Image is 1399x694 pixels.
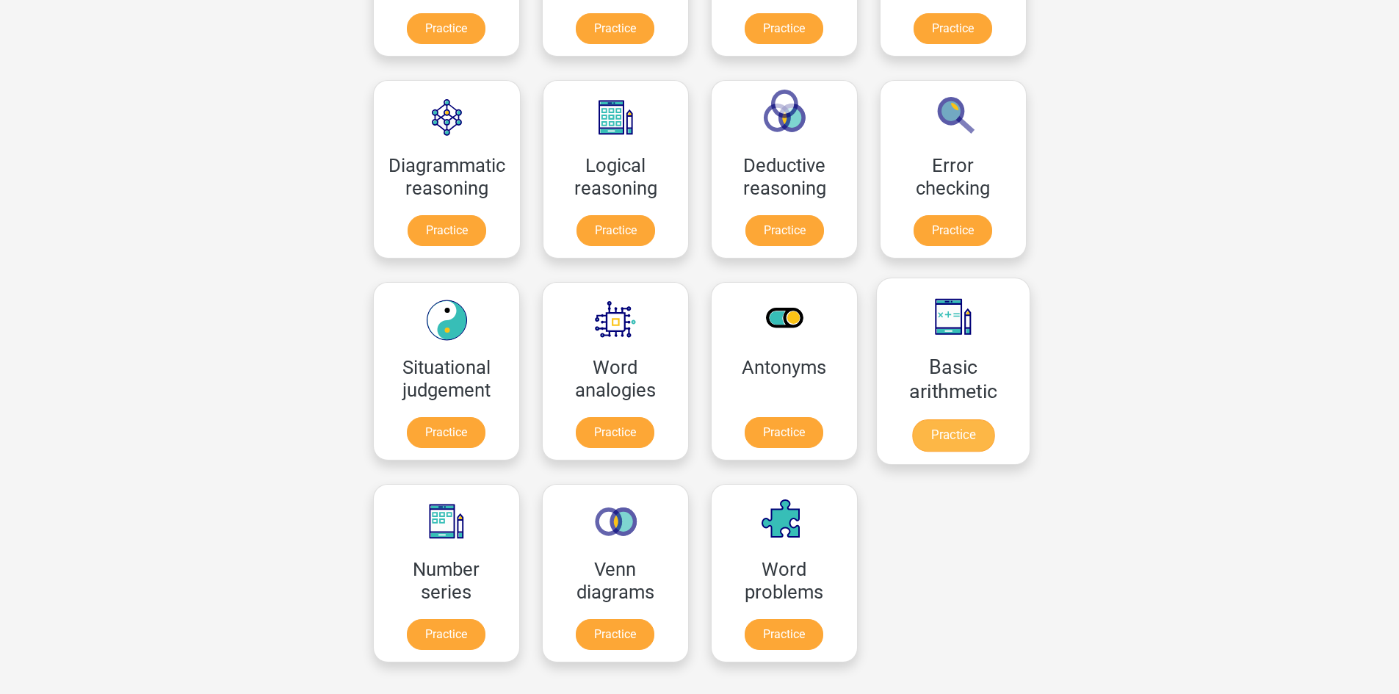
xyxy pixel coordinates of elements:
a: Practice [745,215,824,246]
a: Practice [576,417,654,448]
a: Practice [576,619,654,650]
a: Practice [745,619,823,650]
a: Practice [911,419,994,452]
a: Practice [408,215,486,246]
a: Practice [745,13,823,44]
a: Practice [407,417,485,448]
a: Practice [407,619,485,650]
a: Practice [576,13,654,44]
a: Practice [407,13,485,44]
a: Practice [914,215,992,246]
a: Practice [745,417,823,448]
a: Practice [914,13,992,44]
a: Practice [576,215,655,246]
